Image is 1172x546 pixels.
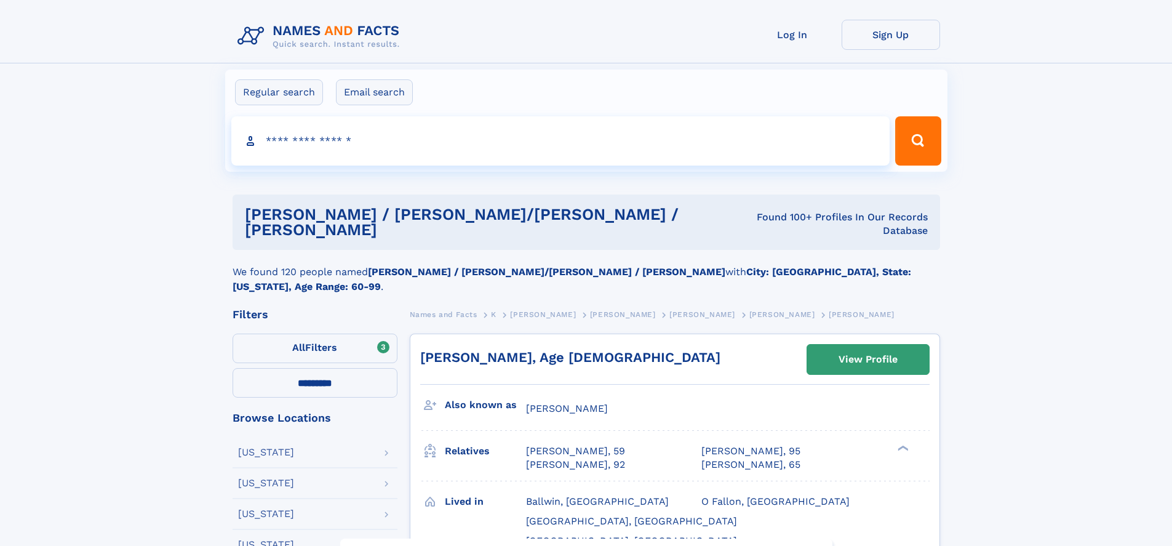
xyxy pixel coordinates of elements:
[526,515,737,527] span: [GEOGRAPHIC_DATA], [GEOGRAPHIC_DATA]
[445,395,526,416] h3: Also known as
[895,444,909,452] div: ❯
[292,342,305,353] span: All
[231,116,890,166] input: search input
[743,20,842,50] a: Log In
[829,310,895,319] span: [PERSON_NAME]
[410,307,477,322] a: Names and Facts
[445,491,526,512] h3: Lived in
[233,250,940,294] div: We found 120 people named with .
[749,307,815,322] a: [PERSON_NAME]
[233,20,410,53] img: Logo Names and Facts
[233,266,911,292] b: City: [GEOGRAPHIC_DATA], State: [US_STATE], Age Range: 60-99
[510,310,576,319] span: [PERSON_NAME]
[491,310,496,319] span: K
[526,403,608,414] span: [PERSON_NAME]
[701,458,800,472] a: [PERSON_NAME], 65
[590,307,656,322] a: [PERSON_NAME]
[701,444,800,458] a: [PERSON_NAME], 95
[807,345,929,374] a: View Profile
[245,207,738,238] h1: [PERSON_NAME] / [PERSON_NAME]/[PERSON_NAME] / [PERSON_NAME]
[233,309,397,320] div: Filters
[368,266,725,278] b: [PERSON_NAME] / [PERSON_NAME]/[PERSON_NAME] / [PERSON_NAME]
[590,310,656,319] span: [PERSON_NAME]
[526,496,669,507] span: Ballwin, [GEOGRAPHIC_DATA]
[235,79,323,105] label: Regular search
[238,509,294,519] div: [US_STATE]
[526,444,625,458] a: [PERSON_NAME], 59
[669,307,735,322] a: [PERSON_NAME]
[738,211,928,238] div: Found 100+ Profiles In Our Records Database
[526,458,625,472] a: [PERSON_NAME], 92
[749,310,815,319] span: [PERSON_NAME]
[233,412,397,424] div: Browse Locations
[238,448,294,457] div: [US_STATE]
[491,307,496,322] a: K
[510,307,576,322] a: [PERSON_NAME]
[701,496,850,507] span: O Fallon, [GEOGRAPHIC_DATA]
[669,310,735,319] span: [PERSON_NAME]
[895,116,941,166] button: Search Button
[233,334,397,363] label: Filters
[445,441,526,462] h3: Relatives
[336,79,413,105] label: Email search
[420,350,720,365] a: [PERSON_NAME], Age [DEMOGRAPHIC_DATA]
[839,345,898,374] div: View Profile
[238,478,294,488] div: [US_STATE]
[842,20,940,50] a: Sign Up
